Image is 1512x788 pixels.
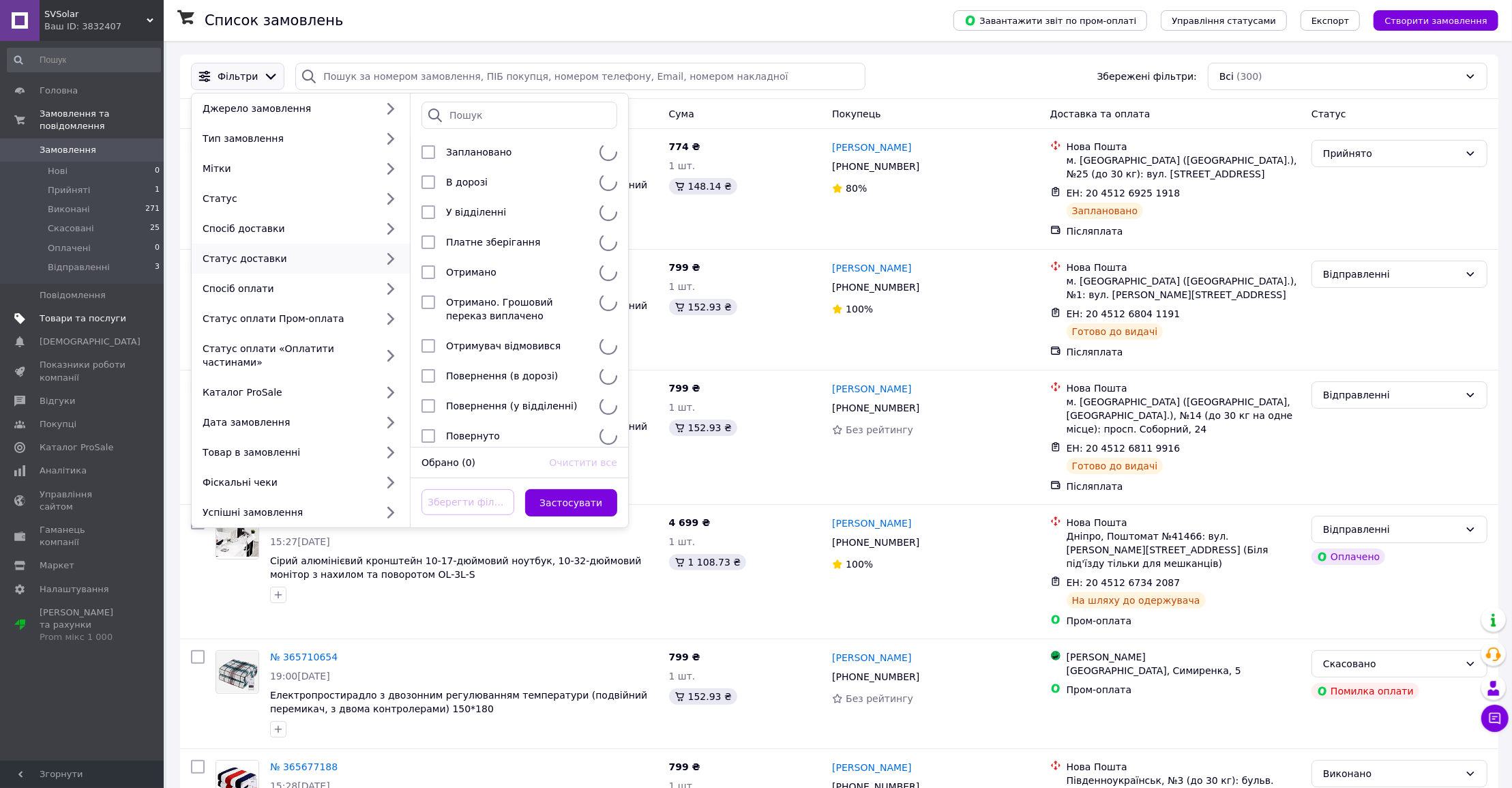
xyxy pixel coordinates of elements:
span: ЕН: 20 4512 6734 2087 [1067,577,1181,588]
span: Створити замовлення [1384,16,1487,26]
div: [GEOGRAPHIC_DATA], Симиренка, 5 [1067,664,1301,677]
span: 1 шт. [669,536,696,547]
div: Відправленні [1323,522,1459,537]
span: Товари та послуги [40,312,126,325]
div: Тип замовлення [197,132,376,145]
span: 1 шт. [669,671,696,682]
span: Маркет [40,559,74,572]
span: Налаштування [40,583,109,596]
span: 80% [846,183,867,194]
span: Управління сайтом [40,488,126,513]
a: [PERSON_NAME] [832,651,911,665]
div: Каталог ProSale [197,385,376,399]
span: Платне зберігання [446,237,541,248]
span: (300) [1236,71,1262,82]
span: 100% [846,559,873,570]
a: [PERSON_NAME] [832,761,911,774]
span: Каталог ProSale [40,441,113,454]
div: Заплановано [1067,203,1144,219]
span: Аналітика [40,465,87,477]
div: Успішні замовлення [197,506,376,519]
span: Відправленні [48,261,110,274]
a: Створити замовлення [1360,14,1498,25]
span: 774 ₴ [669,141,700,152]
div: На шляху до одержувача [1067,592,1206,609]
span: Виконані [48,203,90,216]
span: Статус [1311,108,1346,119]
span: 799 ₴ [669,652,700,662]
span: Нові [48,165,68,177]
div: Статус оплати «Оплатити частинами» [197,342,376,369]
span: 0 [155,165,160,177]
div: Ваш ID: 3832407 [44,20,164,33]
div: Нова Пошта [1067,516,1301,529]
div: 152.93 ₴ [669,299,737,315]
span: 19:00[DATE] [270,671,330,682]
div: Помилка оплати [1311,683,1419,699]
span: 4 699 ₴ [669,517,711,528]
div: 152.93 ₴ [669,688,737,705]
div: Статус оплати Пром-оплата [197,312,376,325]
span: 3 [155,261,160,274]
span: 799 ₴ [669,761,700,772]
span: 1 шт. [669,160,696,171]
span: Замовлення та повідомлення [40,108,164,132]
div: Спосіб доставки [197,222,376,235]
span: ЕН: 20 4512 6811 9916 [1067,443,1181,454]
button: Застосувати [525,489,618,516]
span: Електропростирадло з двозонним регулюванням температури (подвійний перемикач, з двома контролерам... [270,690,647,714]
div: Товар в замовленні [197,446,376,459]
a: [PERSON_NAME] [832,261,911,275]
div: Пром-оплата [1067,683,1301,697]
span: Повідомлення [40,289,106,302]
div: Нова Пошта [1067,381,1301,395]
span: 0 [155,242,160,254]
div: Обрано (0) [416,456,544,469]
div: Дніпро, Поштомат №41466: вул. [PERSON_NAME][STREET_ADDRESS] (Біля під'їзду тільки для мешканців) [1067,529,1301,570]
div: Прийнято [1323,146,1459,161]
span: [PERSON_NAME] та рахунки [40,607,126,644]
a: [PERSON_NAME] [832,516,911,530]
div: Відправленні [1323,388,1459,403]
a: № 365677188 [270,761,338,772]
span: Всі [1219,70,1234,83]
div: м. [GEOGRAPHIC_DATA] ([GEOGRAPHIC_DATA].), №1: вул. [PERSON_NAME][STREET_ADDRESS] [1067,274,1301,302]
div: Фіскальні чеки [197,476,376,489]
button: Створити замовлення [1374,10,1498,31]
div: 148.14 ₴ [669,178,737,194]
div: Скасовано [1323,656,1459,671]
span: Повернуто [446,431,500,441]
div: Готово до видачі [1067,458,1163,474]
a: Фото товару [216,650,259,694]
span: Покупець [832,108,880,119]
div: Статус доставки [197,252,376,265]
button: Експорт [1301,10,1361,31]
span: Без рейтингу [846,693,913,704]
div: Мітки [197,162,376,175]
span: 25 [150,222,160,235]
div: [PHONE_NUMBER] [829,533,922,552]
span: 799 ₴ [669,262,700,273]
span: 799 ₴ [669,383,700,394]
div: Джерело замовлення [197,102,376,115]
span: Експорт [1311,16,1350,26]
span: Збережені фільтри: [1097,70,1197,83]
span: Відгуки [40,395,75,407]
span: В дорозі [446,177,488,188]
div: [PERSON_NAME] [1067,650,1301,664]
a: [PERSON_NAME] [832,141,911,154]
span: У відділенні [446,207,506,218]
span: Показники роботи компанії [40,359,126,383]
span: Скасовані [48,222,94,235]
div: Нова Пошта [1067,760,1301,774]
div: [PHONE_NUMBER] [829,157,922,176]
span: ЕН: 20 4512 6925 1918 [1067,188,1181,199]
div: м. [GEOGRAPHIC_DATA] ([GEOGRAPHIC_DATA].), №25 (до 30 кг): вул. [STREET_ADDRESS] [1067,154,1301,181]
span: Гаманець компанії [40,524,126,549]
span: Отримано [446,267,496,278]
span: Доставка та оплата [1050,108,1151,119]
div: Статус [197,192,376,205]
span: Повернення (в дорозі) [446,370,558,381]
a: № 365710654 [270,652,338,662]
button: Чат з покупцем [1481,705,1509,732]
